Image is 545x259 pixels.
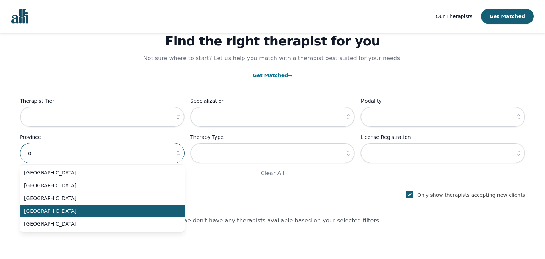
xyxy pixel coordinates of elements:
span: [GEOGRAPHIC_DATA] [24,207,172,215]
label: Province [20,133,185,141]
h1: Find the right therapist for you [20,34,525,48]
span: [GEOGRAPHIC_DATA] [24,220,172,227]
button: Get Matched [481,9,534,24]
span: [GEOGRAPHIC_DATA] [24,169,172,176]
label: License Registration [360,133,525,141]
span: [GEOGRAPHIC_DATA] [24,195,172,202]
p: Not sure where to start? Let us help you match with a therapist best suited for your needs. [136,54,409,63]
img: alli logo [11,9,28,24]
span: → [288,72,292,78]
a: Our Therapists [436,12,472,21]
label: Therapy Type [190,133,355,141]
div: Sorry, we don't have any therapists available based on your selected filters. [164,216,381,225]
label: Modality [360,97,525,105]
label: Therapist Tier [20,97,185,105]
span: [GEOGRAPHIC_DATA] [24,182,172,189]
p: Clear All [20,169,525,178]
span: Our Therapists [436,14,472,19]
label: Specialization [190,97,355,105]
a: Get Matched [253,72,292,78]
label: Only show therapists accepting new clients [417,192,525,198]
